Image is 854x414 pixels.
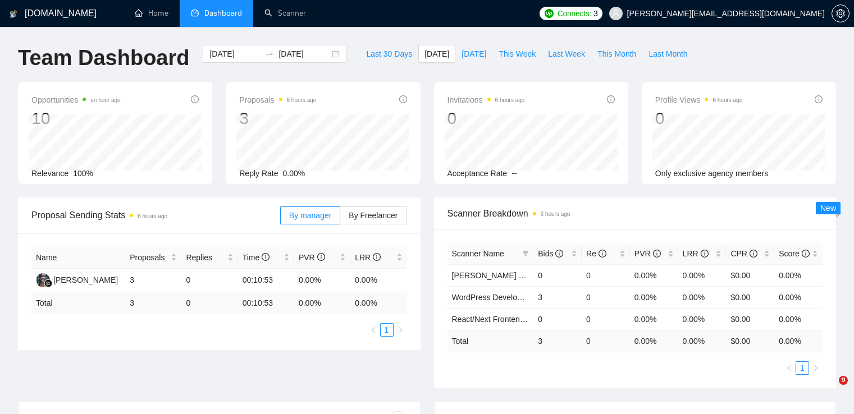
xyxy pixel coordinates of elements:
[278,48,330,60] input: End date
[36,273,50,287] img: RS
[239,108,316,129] div: 3
[630,286,678,308] td: 0.00%
[125,292,181,314] td: 3
[522,250,529,257] span: filter
[533,286,582,308] td: 3
[462,48,486,60] span: [DATE]
[370,326,377,333] span: left
[655,93,743,107] span: Profile Views
[283,169,305,178] span: 0.00%
[394,323,407,337] li: Next Page
[238,292,294,314] td: 00:10:53
[191,9,199,17] span: dashboard
[366,48,412,60] span: Last 30 Days
[533,264,582,286] td: 0
[360,45,418,63] button: Last 30 Days
[73,169,93,178] span: 100%
[809,361,823,375] li: Next Page
[373,253,381,261] span: info-circle
[350,269,407,292] td: 0.00%
[512,169,517,178] span: --
[397,326,404,333] span: right
[774,308,823,330] td: 0.00%
[630,308,678,330] td: 0.00%
[394,323,407,337] button: right
[649,48,687,60] span: Last Month
[582,264,630,286] td: 0
[774,264,823,286] td: 0.00%
[779,249,809,258] span: Score
[186,251,225,264] span: Replies
[533,330,582,352] td: 3
[239,93,316,107] span: Proposals
[545,9,554,18] img: upwork-logo.png
[492,45,542,63] button: This Week
[655,108,743,129] div: 0
[452,315,541,324] a: React/Next Frontend Dev
[678,308,727,330] td: 0.00%
[612,10,620,17] span: user
[541,211,570,217] time: 6 hours ago
[642,45,693,63] button: Last Month
[191,95,199,103] span: info-circle
[447,330,534,352] td: Total
[582,330,630,352] td: 0
[455,45,492,63] button: [DATE]
[262,253,270,261] span: info-circle
[209,48,261,60] input: Start date
[520,245,531,262] span: filter
[630,264,678,286] td: 0.00%
[90,97,120,103] time: an hour ago
[130,251,168,264] span: Proposals
[380,323,394,337] li: 1
[31,292,125,314] td: Total
[499,48,536,60] span: This Week
[726,330,774,352] td: $ 0.00
[265,49,274,58] span: to
[607,95,615,103] span: info-circle
[399,95,407,103] span: info-circle
[447,206,823,220] span: Scanner Breakdown
[367,323,380,337] li: Previous Page
[125,247,181,269] th: Proposals
[832,4,850,22] button: setting
[452,293,539,302] a: WordPress Development
[53,274,118,286] div: [PERSON_NAME]
[582,286,630,308] td: 0
[678,286,727,308] td: 0.00%
[36,275,118,284] a: RS[PERSON_NAME]
[138,213,167,219] time: 6 hours ago
[31,247,125,269] th: Name
[243,253,270,262] span: Time
[678,264,727,286] td: 0.00%
[181,269,238,292] td: 0
[355,253,381,262] span: LRR
[31,93,121,107] span: Opportunities
[750,250,757,257] span: info-circle
[135,8,168,18] a: homeHome
[802,250,810,257] span: info-circle
[582,308,630,330] td: 0
[452,249,504,258] span: Scanner Name
[238,269,294,292] td: 00:10:53
[31,169,68,178] span: Relevance
[796,362,809,374] a: 1
[10,5,17,23] img: logo
[294,292,350,314] td: 0.00 %
[538,249,563,258] span: Bids
[299,253,325,262] span: PVR
[782,361,796,375] button: left
[591,45,642,63] button: This Month
[287,97,317,103] time: 6 hours ago
[447,108,525,129] div: 0
[809,361,823,375] button: right
[447,93,525,107] span: Invitations
[558,7,591,20] span: Connects:
[350,292,407,314] td: 0.00 %
[204,8,242,18] span: Dashboard
[786,365,792,371] span: left
[424,48,449,60] span: [DATE]
[555,250,563,257] span: info-circle
[726,308,774,330] td: $0.00
[599,250,606,257] span: info-circle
